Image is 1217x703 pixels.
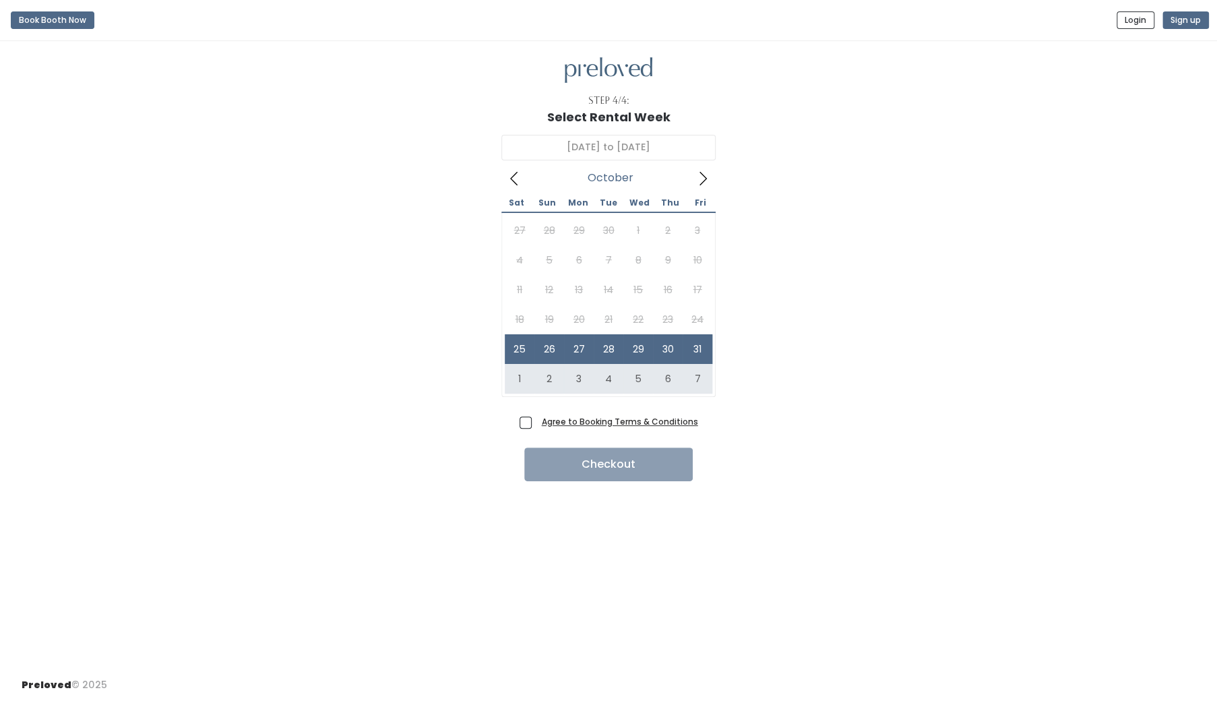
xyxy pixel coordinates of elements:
span: Fri [685,199,716,207]
button: Login [1117,11,1154,29]
h1: Select Rental Week [547,111,670,124]
span: November 2, 2025 [534,364,564,394]
input: Select week [501,135,716,160]
span: October 27, 2025 [564,334,594,364]
span: October 31, 2025 [683,334,712,364]
span: November 1, 2025 [505,364,534,394]
span: Sun [532,199,562,207]
span: Mon [563,199,593,207]
div: Step 4/4: [588,94,629,108]
span: November 6, 2025 [653,364,683,394]
span: October 29, 2025 [623,334,653,364]
button: Book Booth Now [11,11,94,29]
img: preloved logo [565,57,652,84]
span: October 26, 2025 [534,334,564,364]
span: Tue [593,199,623,207]
div: © 2025 [22,667,107,692]
button: Checkout [524,448,693,481]
span: Preloved [22,678,71,692]
a: Agree to Booking Terms & Conditions [542,416,698,427]
span: October 28, 2025 [594,334,623,364]
span: Sat [501,199,532,207]
span: November 3, 2025 [564,364,594,394]
span: November 5, 2025 [623,364,653,394]
span: November 7, 2025 [683,364,712,394]
button: Sign up [1162,11,1209,29]
a: Book Booth Now [11,5,94,35]
span: Thu [654,199,685,207]
span: October 30, 2025 [653,334,683,364]
span: October [588,175,633,181]
span: October 25, 2025 [505,334,534,364]
span: Wed [624,199,654,207]
span: November 4, 2025 [594,364,623,394]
